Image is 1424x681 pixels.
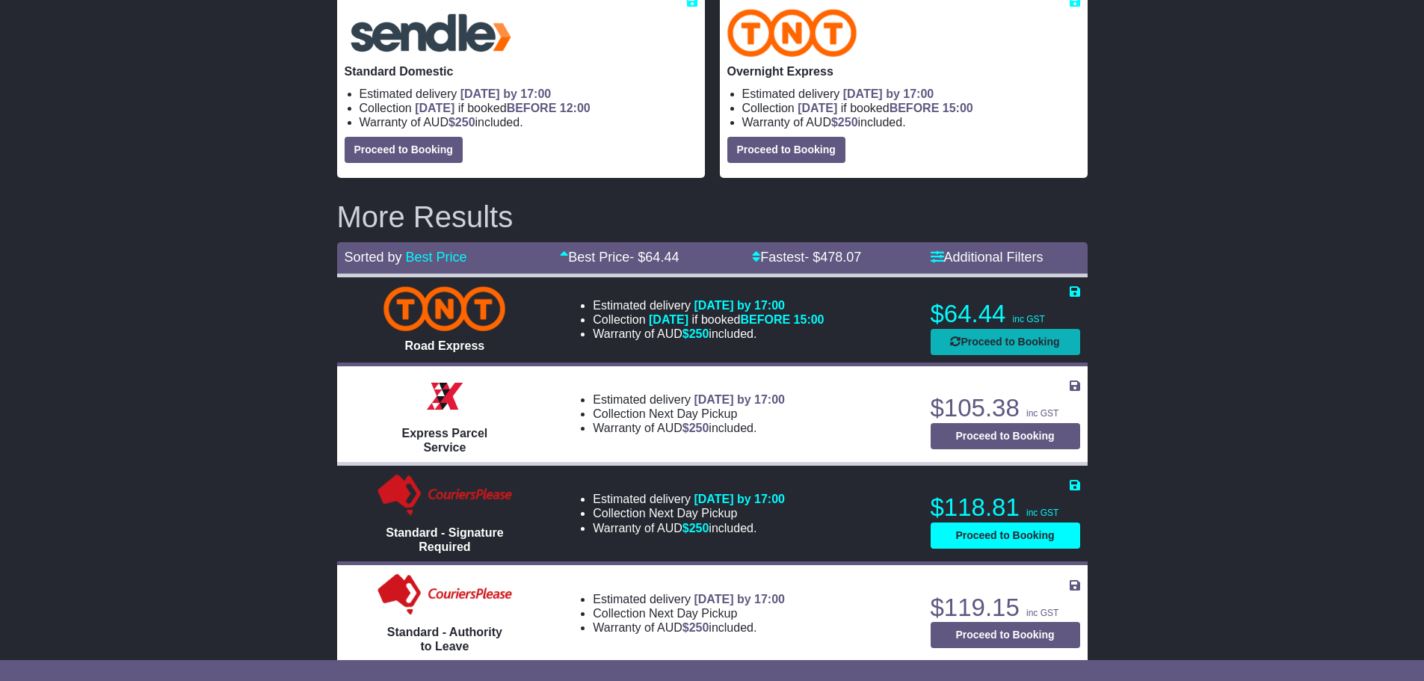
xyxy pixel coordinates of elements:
[649,507,737,520] span: Next Day Pickup
[727,9,857,57] img: TNT Domestic: Overnight Express
[727,64,1080,78] p: Overnight Express
[593,298,824,312] li: Estimated delivery
[1026,608,1058,618] span: inc GST
[694,593,785,605] span: [DATE] by 17:00
[593,421,785,435] li: Warranty of AUD included.
[798,102,837,114] span: [DATE]
[593,620,785,635] li: Warranty of AUD included.
[593,506,785,520] li: Collection
[337,200,1088,233] h2: More Results
[931,523,1080,549] button: Proceed to Booking
[406,250,467,265] a: Best Price
[742,115,1080,129] li: Warranty of AUD included.
[727,137,845,163] button: Proceed to Booking
[931,622,1080,648] button: Proceed to Booking
[360,101,697,115] li: Collection
[649,313,688,326] span: [DATE]
[1026,508,1058,518] span: inc GST
[593,592,785,606] li: Estimated delivery
[931,299,1080,329] p: $64.44
[345,64,697,78] p: Standard Domestic
[689,422,709,434] span: 250
[375,473,516,518] img: Couriers Please: Standard - Signature Required
[694,493,785,505] span: [DATE] by 17:00
[560,250,679,265] a: Best Price- $64.44
[649,607,737,620] span: Next Day Pickup
[387,626,502,653] span: Standard - Authority to Leave
[375,573,516,617] img: Couriers Please: Standard - Authority to Leave
[838,116,858,129] span: 250
[804,250,861,265] span: - $
[931,329,1080,355] button: Proceed to Booking
[593,327,824,341] li: Warranty of AUD included.
[843,87,934,100] span: [DATE] by 17:00
[820,250,861,265] span: 478.07
[798,102,973,114] span: if booked
[402,427,488,454] span: Express Parcel Service
[682,522,709,534] span: $
[649,313,824,326] span: if booked
[345,250,402,265] span: Sorted by
[931,423,1080,449] button: Proceed to Booking
[405,339,485,352] span: Road Express
[890,102,940,114] span: BEFORE
[645,250,679,265] span: 64.44
[740,313,790,326] span: BEFORE
[943,102,973,114] span: 15:00
[694,299,785,312] span: [DATE] by 17:00
[682,422,709,434] span: $
[415,102,590,114] span: if booked
[931,493,1080,523] p: $118.81
[460,87,552,100] span: [DATE] by 17:00
[593,492,785,506] li: Estimated delivery
[794,313,824,326] span: 15:00
[593,407,785,421] li: Collection
[449,116,475,129] span: $
[415,102,454,114] span: [DATE]
[345,137,463,163] button: Proceed to Booking
[455,116,475,129] span: 250
[689,522,709,534] span: 250
[593,312,824,327] li: Collection
[694,393,785,406] span: [DATE] by 17:00
[593,392,785,407] li: Estimated delivery
[931,593,1080,623] p: $119.15
[742,101,1080,115] li: Collection
[649,407,737,420] span: Next Day Pickup
[742,87,1080,101] li: Estimated delivery
[682,621,709,634] span: $
[383,286,505,331] img: TNT Domestic: Road Express
[682,327,709,340] span: $
[752,250,861,265] a: Fastest- $478.07
[1013,314,1045,324] span: inc GST
[689,621,709,634] span: 250
[360,115,697,129] li: Warranty of AUD included.
[386,526,503,553] span: Standard - Signature Required
[931,250,1044,265] a: Additional Filters
[1026,408,1058,419] span: inc GST
[831,116,858,129] span: $
[345,9,517,57] img: Sendle: Standard Domestic
[422,374,467,419] img: Border Express: Express Parcel Service
[507,102,557,114] span: BEFORE
[593,521,785,535] li: Warranty of AUD included.
[629,250,679,265] span: - $
[560,102,591,114] span: 12:00
[931,393,1080,423] p: $105.38
[593,606,785,620] li: Collection
[689,327,709,340] span: 250
[360,87,697,101] li: Estimated delivery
